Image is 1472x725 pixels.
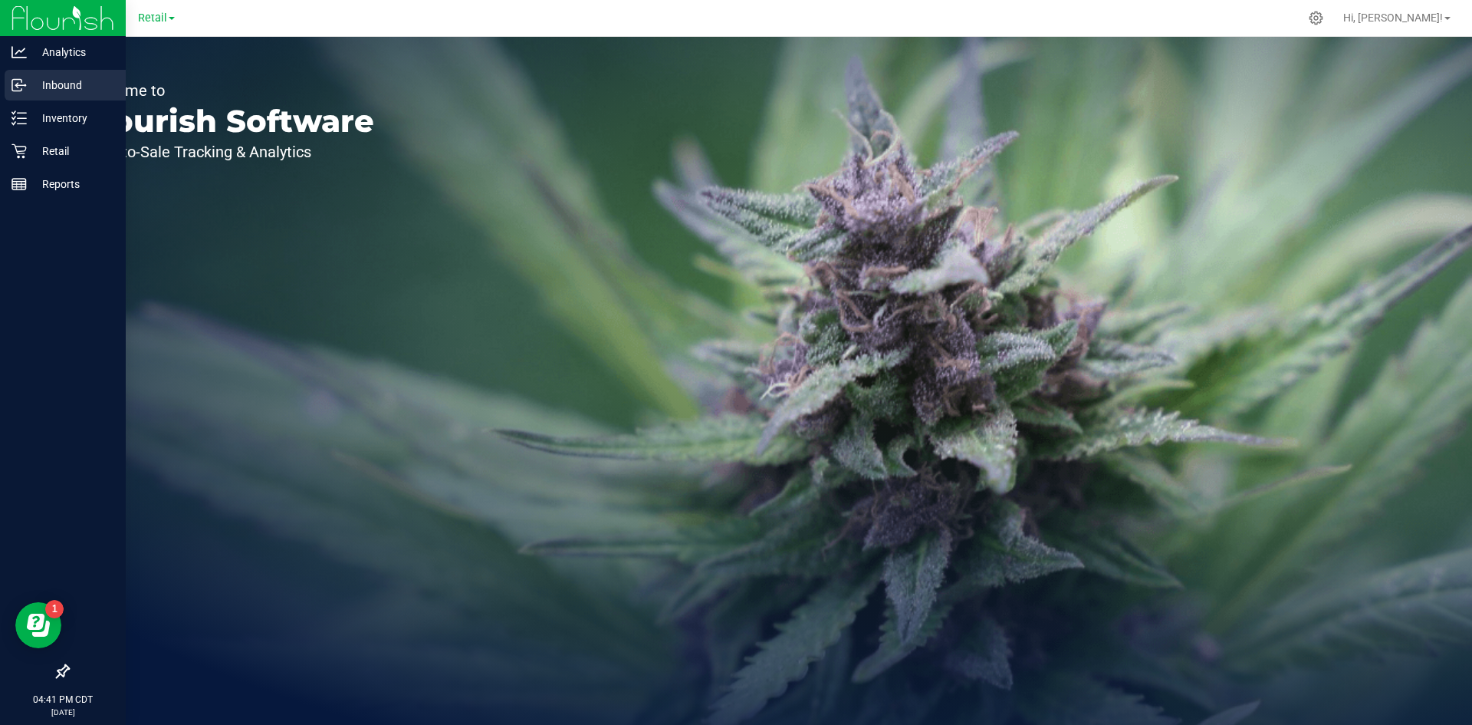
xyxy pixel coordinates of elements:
inline-svg: Analytics [11,44,27,60]
div: Manage settings [1306,11,1326,25]
p: Analytics [27,43,119,61]
p: [DATE] [7,707,119,718]
p: Retail [27,142,119,160]
p: 04:41 PM CDT [7,693,119,707]
p: Flourish Software [83,106,374,137]
iframe: Resource center unread badge [45,600,64,618]
inline-svg: Inbound [11,77,27,93]
span: Hi, [PERSON_NAME]! [1343,12,1443,24]
p: Reports [27,175,119,193]
p: Inbound [27,76,119,94]
span: Retail [138,12,167,25]
p: Seed-to-Sale Tracking & Analytics [83,144,374,160]
inline-svg: Reports [11,176,27,192]
iframe: Resource center [15,602,61,648]
inline-svg: Inventory [11,110,27,126]
inline-svg: Retail [11,143,27,159]
p: Inventory [27,109,119,127]
p: Welcome to [83,83,374,98]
